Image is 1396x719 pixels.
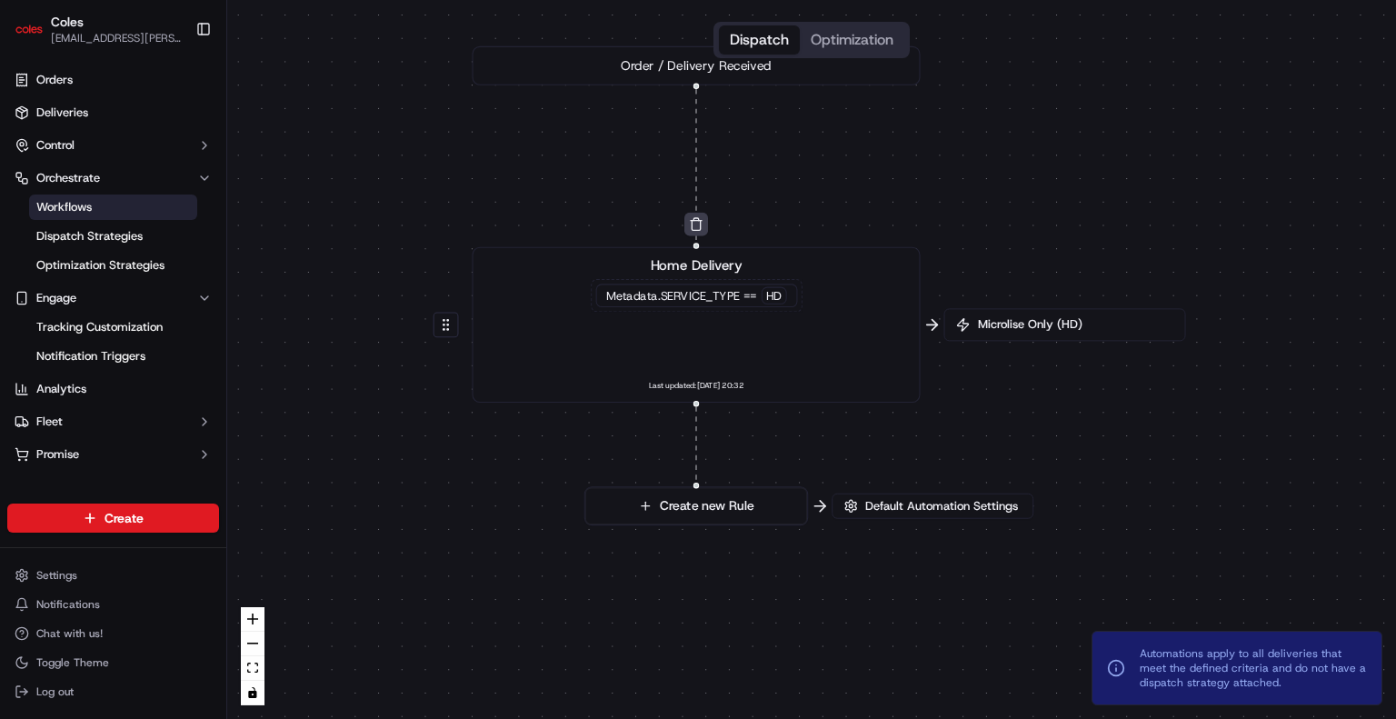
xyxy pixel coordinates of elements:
div: Favorites [7,484,219,513]
div: We're available if you need us! [62,192,230,206]
div: 💻 [154,265,168,280]
span: Log out [36,684,74,699]
span: Chat with us! [36,626,103,641]
span: Create [105,509,144,527]
span: Tracking Customization [36,319,163,335]
button: zoom out [241,632,264,656]
span: Home Delivery [651,255,743,275]
a: Notification Triggers [29,344,197,369]
button: Fleet [7,407,219,436]
span: Orchestrate [36,170,100,186]
span: Toggle Theme [36,655,109,670]
button: Coles [51,13,84,31]
span: Settings [36,568,77,583]
button: ColesColes[EMAIL_ADDRESS][PERSON_NAME][PERSON_NAME][DOMAIN_NAME] [7,7,188,51]
span: Microlise Only (HD) [974,316,1174,333]
div: HD [761,287,786,305]
button: Log out [7,679,219,704]
a: Powered byPylon [128,307,220,322]
span: Control [36,137,75,154]
button: Create new Rule [585,487,807,524]
a: Orders [7,65,219,95]
span: Analytics [36,381,86,397]
a: 💻API Documentation [146,256,299,289]
img: Nash [18,18,55,55]
span: Engage [36,290,76,306]
span: Dispatch Strategies [36,228,143,245]
button: Default Automation Settings [832,494,1033,519]
input: Got a question? Start typing here... [47,117,327,136]
a: Tracking Customization [29,315,197,340]
button: Settings [7,563,219,588]
span: == [743,288,757,304]
button: Toggle Theme [7,650,219,675]
img: Coles [15,15,44,44]
button: Notifications [7,592,219,617]
span: Default Automation Settings [862,498,1022,514]
a: Dispatch Strategies [29,224,197,249]
div: 📗 [18,265,33,280]
a: 📗Knowledge Base [11,256,146,289]
div: Order / Delivery Received [472,46,920,85]
a: Optimization Strategies [29,253,197,278]
button: zoom in [241,607,264,632]
a: Deliveries [7,98,219,127]
button: Optimization [800,25,904,55]
button: [EMAIL_ADDRESS][PERSON_NAME][PERSON_NAME][DOMAIN_NAME] [51,31,181,45]
a: Workflows [29,195,197,220]
p: Welcome 👋 [18,73,331,102]
span: Last updated: [DATE] 20:32 [649,378,743,394]
button: Engage [7,284,219,313]
span: Notification Triggers [36,348,145,364]
span: Knowledge Base [36,264,139,282]
img: 1736555255976-a54dd68f-1ca7-489b-9aae-adbdc363a1c4 [18,174,51,206]
span: Deliveries [36,105,88,121]
span: Orders [36,72,73,88]
span: Promise [36,446,79,463]
button: Dispatch [719,25,800,55]
span: Workflows [36,199,92,215]
span: Optimization Strategies [36,257,165,274]
div: Start new chat [62,174,298,192]
button: Orchestrate [7,164,219,193]
span: Fleet [36,414,63,430]
button: Control [7,131,219,160]
span: Automations apply to all deliveries that meet the defined criteria and do not have a dispatch str... [1140,646,1367,690]
a: Analytics [7,374,219,404]
button: toggle interactivity [241,681,264,705]
span: API Documentation [172,264,292,282]
span: Pylon [181,308,220,322]
button: Promise [7,440,219,469]
button: Create [7,504,219,533]
button: Start new chat [309,179,331,201]
span: Metadata .SERVICE_TYPE [606,288,740,304]
span: Notifications [36,597,100,612]
button: fit view [241,656,264,681]
button: Chat with us! [7,621,219,646]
